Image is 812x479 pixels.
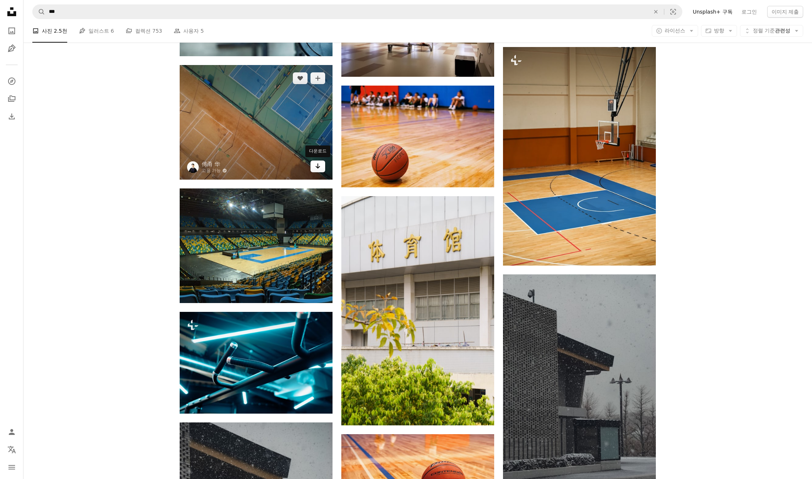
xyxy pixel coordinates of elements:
[152,27,162,35] span: 753
[341,196,494,425] img: 옆에 글씨가 있는 건물
[201,27,204,35] span: 5
[753,28,775,33] span: 정렬 기준
[202,161,227,168] a: 傅甬 华
[4,109,19,124] a: 다운로드 내역
[4,425,19,439] a: 로그인 / 가입
[111,27,114,35] span: 6
[305,145,330,157] div: 다운로드
[753,27,790,35] span: 관련성
[33,5,45,19] button: Unsplash 검색
[688,6,737,18] a: Unsplash+ 구독
[126,19,162,43] a: 컬렉션 753
[180,119,333,125] a: 테니스 코트의 항공 사진
[341,133,494,140] a: 코트에서 농구공
[4,460,19,475] button: 메뉴
[341,86,494,187] img: 코트에서 농구공
[310,161,325,172] a: 다운로드
[4,41,19,56] a: 일러스트
[180,188,333,303] img: 베이지색과 파란색 농구 코트
[648,5,664,19] button: 삭제
[4,91,19,106] a: 컬렉션
[4,24,19,38] a: 사진
[737,6,761,18] a: 로그인
[202,168,227,174] a: 고용 가능
[310,72,325,84] button: 컬렉션에 추가
[664,5,682,19] button: 시각적 검색
[174,19,204,43] a: 사용자 5
[180,312,333,414] img: 체육관에서 금속 막대의 클로즈업
[180,65,333,180] img: 테니스 코트의 항공 사진
[341,307,494,314] a: 옆에 글씨가 있는 건물
[665,28,685,33] span: 라이선스
[503,47,656,266] img: 농구 골대가 있는 실내 농구 코트
[503,153,656,159] a: 농구 골대가 있는 실내 농구 코트
[4,4,19,21] a: 홈 — Unsplash
[503,385,656,392] a: 옆에 시계가있는 건물
[4,74,19,89] a: 탐색
[767,6,803,18] button: 이미지 제출
[32,4,682,19] form: 사이트 전체에서 이미지 찾기
[740,25,803,37] button: 정렬 기준관련성
[180,242,333,249] a: 베이지색과 파란색 농구 코트
[293,72,308,84] button: 좋아요
[701,25,737,37] button: 방향
[180,359,333,366] a: 체육관에서 금속 막대의 클로즈업
[714,28,724,33] span: 방향
[187,161,199,173] img: 傅甬 华의 프로필로 이동
[652,25,698,37] button: 라이선스
[79,19,114,43] a: 일러스트 6
[4,442,19,457] button: 언어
